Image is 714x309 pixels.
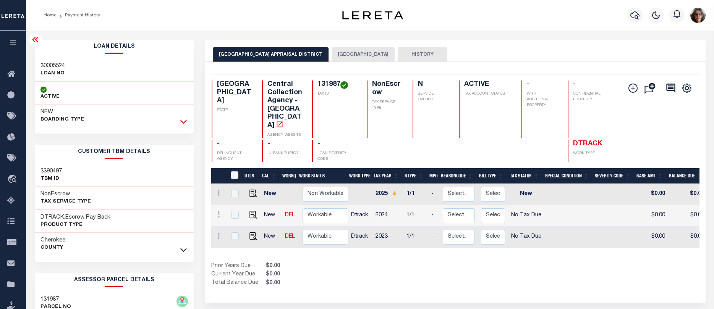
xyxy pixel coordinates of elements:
[428,184,440,205] td: -
[40,214,110,221] h3: DTRACK,Escrow Pay Back
[296,168,348,184] th: Work Status
[372,205,403,227] td: 2024
[317,80,357,89] h4: 131987
[636,184,668,205] td: $0.00
[668,184,707,205] td: $0.00
[403,227,428,248] td: 1/1
[392,191,397,196] img: Star.svg
[217,140,220,147] span: -
[279,168,296,184] th: WorkQ
[508,184,544,205] td: New
[264,279,282,288] span: $0.00
[398,47,447,62] button: HISTORY
[40,244,65,252] p: County
[464,91,512,97] p: TAX ACCOUNT STATUS
[264,262,282,270] span: $0.00
[527,81,529,88] span: -
[636,227,668,248] td: $0.00
[371,168,402,184] th: Tax Year: activate to sort column ascending
[40,175,62,183] p: TBM ID
[506,168,542,184] th: Tax Status: activate to sort column ascending
[226,168,241,184] th: &nbsp;
[342,11,403,19] img: logo-dark.svg
[542,168,592,184] th: Special Condition: activate to sort column ascending
[668,227,707,248] td: $0.00
[372,184,403,205] td: 2025
[346,168,371,184] th: Work Type
[40,62,65,70] h3: 30005524
[285,234,295,239] a: DEL
[267,151,303,156] p: IN BANKRUPTCY
[40,116,84,124] p: BOARDING TYPE
[40,190,91,198] h3: NonEscrow
[211,279,264,287] td: Total Balance Due
[7,175,19,185] i: travel_explore
[666,168,705,184] th: Balance Due: activate to sort column ascending
[668,205,707,227] td: $0.00
[573,151,609,156] p: WORK TYPE
[317,151,357,162] p: LOAN SEVERITY CODE
[267,132,303,138] p: AGENCY WEBSITE
[40,198,91,206] p: Tax Service Type
[348,227,372,248] td: Dtrack
[35,273,194,287] h2: ASSESSOR PARCEL DETAILS
[332,47,395,62] button: [GEOGRAPHIC_DATA]
[211,270,264,279] td: Current Year Due
[527,91,559,108] p: WITH ADDITIONAL PROPERTY
[40,221,110,229] p: Product Type
[267,140,270,147] span: -
[402,168,426,184] th: RType: activate to sort column ascending
[40,108,84,116] h3: NEW
[264,270,282,279] span: $0.00
[40,93,60,101] p: ACTIVE
[213,47,329,62] button: [GEOGRAPHIC_DATA] APPRAISAL DISTRICT
[438,168,476,184] th: ReasonCode: activate to sort column ascending
[40,237,65,244] h3: Cherokee
[261,227,282,248] td: New
[241,168,259,184] th: DTLS
[372,227,403,248] td: 2023
[217,151,253,162] p: DELINQUENT AGENCY
[508,205,544,227] td: No Tax Due
[636,205,668,227] td: $0.00
[40,296,71,303] h3: 131987
[592,168,633,184] th: Severity Code: activate to sort column ascending
[372,100,404,111] p: TAX SERVICE TYPE
[217,108,253,113] p: STATE
[476,168,506,184] th: BillType: activate to sort column ascending
[573,81,576,88] span: -
[40,70,65,77] p: LOAN NO
[317,140,320,147] span: -
[261,184,282,205] td: New
[426,168,438,184] th: MPO
[211,262,264,270] td: Prior Years Due
[403,184,428,205] td: 1/1
[285,212,295,218] a: DEL
[57,12,100,19] li: Payment History
[267,80,303,130] h4: Central Collection Agency - [GEOGRAPHIC_DATA]
[418,80,450,89] h4: N
[217,80,253,105] h4: [GEOGRAPHIC_DATA]
[573,91,609,103] p: CONFIDENTIAL PROPERTY
[428,227,440,248] td: -
[35,40,194,54] h2: Loan Details
[464,80,512,89] h4: ACTIVE
[317,91,357,97] p: TAX ID
[44,13,57,18] a: Home
[259,168,279,184] th: CAL: activate to sort column ascending
[261,205,282,227] td: New
[348,205,372,227] td: Dtrack
[40,167,62,175] h3: 3390497
[35,145,194,159] h2: CUSTOMER TBM DETAILS
[633,168,666,184] th: Base Amt: activate to sort column ascending
[428,205,440,227] td: -
[418,91,450,103] p: SERVICE OVERRIDE
[211,168,226,184] th: &nbsp;&nbsp;&nbsp;&nbsp;&nbsp;&nbsp;&nbsp;&nbsp;&nbsp;&nbsp;
[403,205,428,227] td: 1/1
[508,227,544,248] td: No Tax Due
[573,140,602,147] span: DTRACK
[372,80,404,97] h4: NonEscrow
